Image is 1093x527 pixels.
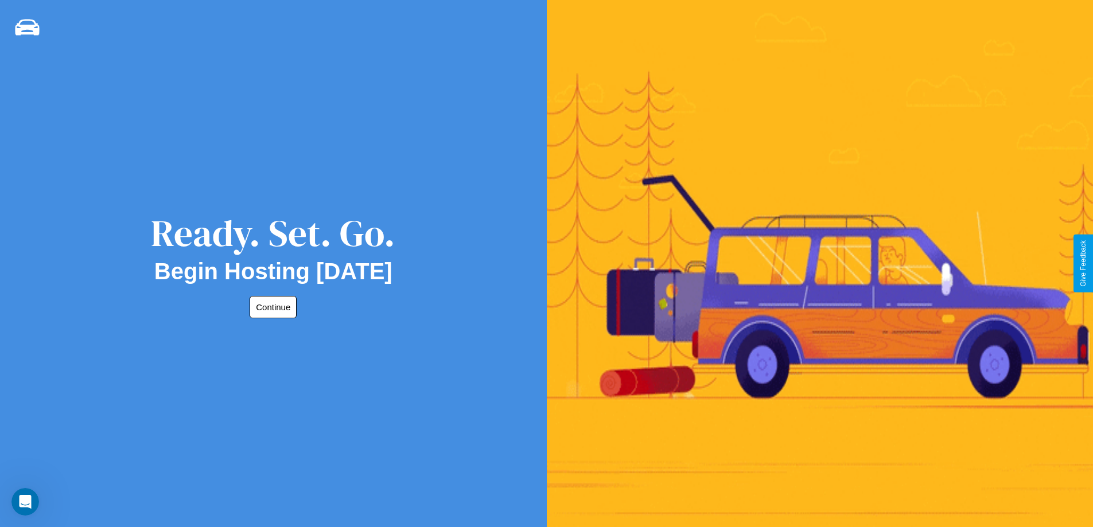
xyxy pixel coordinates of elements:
div: Give Feedback [1079,240,1087,287]
h2: Begin Hosting [DATE] [154,259,392,284]
div: Ready. Set. Go. [151,208,395,259]
iframe: Intercom live chat [11,488,39,516]
button: Continue [250,296,297,318]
